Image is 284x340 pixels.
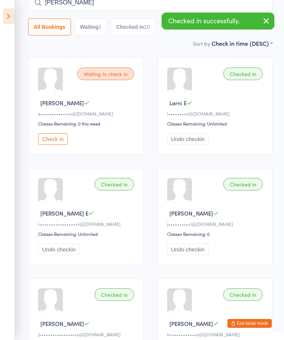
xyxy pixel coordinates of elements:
[99,24,102,30] div: 1
[95,178,134,190] div: Checked in
[223,68,263,80] div: Checked in
[167,331,265,337] div: h••••••••••••n@[DOMAIN_NAME]
[167,133,209,145] button: Undo checkin
[38,133,68,145] button: Check in
[38,120,136,127] div: Classes Remaining: 0 this week
[193,40,210,47] label: Sort by
[223,178,263,190] div: Checked in
[28,18,71,35] button: All Bookings
[38,221,136,227] div: r•••••••••••••••••r@[DOMAIN_NAME]
[40,209,88,217] span: [PERSON_NAME] E
[167,221,265,227] div: j••••••••••1@[DOMAIN_NAME]
[38,110,136,117] div: e•••••••••••••n@[DOMAIN_NAME]
[40,320,84,327] span: [PERSON_NAME]
[169,209,213,217] span: [PERSON_NAME]
[95,288,134,301] div: Checked in
[75,18,107,35] button: Waiting1
[38,331,136,337] div: J•••••••••••••••••o@[DOMAIN_NAME]
[227,319,272,328] button: Exit kiosk mode
[212,39,273,47] div: Check in time (DESC)
[167,231,265,237] div: Classes Remaining: 0
[111,18,155,35] button: Checked in10
[167,244,209,255] button: Undo checkin
[162,13,274,30] div: Checked in successfully.
[38,244,80,255] button: Undo checkin
[77,68,134,80] div: Waiting to check in
[169,99,187,107] span: Larni E
[167,120,265,127] div: Classes Remaining: Unlimited
[144,24,150,30] div: 10
[38,231,136,237] div: Classes Remaining: Unlimited
[223,288,263,301] div: Checked in
[40,99,84,107] span: [PERSON_NAME]
[167,110,265,117] div: l••••••••n@[DOMAIN_NAME]
[169,320,213,327] span: [PERSON_NAME]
